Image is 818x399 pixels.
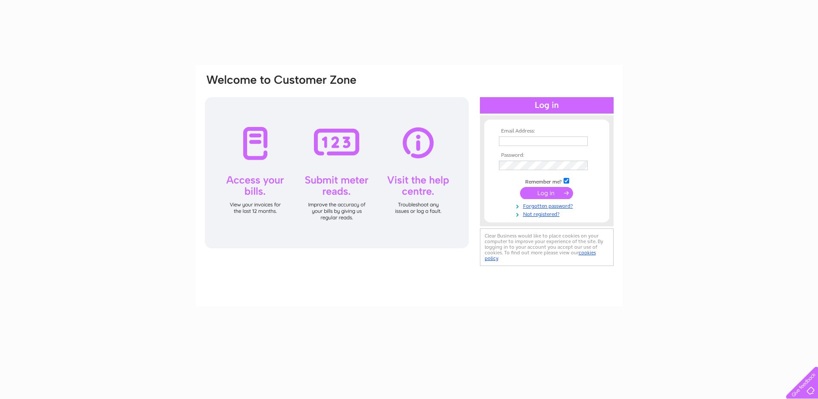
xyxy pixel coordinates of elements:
[485,250,596,261] a: cookies policy
[499,209,597,218] a: Not registered?
[499,201,597,209] a: Forgotten password?
[497,128,597,134] th: Email Address:
[520,187,573,199] input: Submit
[480,228,614,266] div: Clear Business would like to place cookies on your computer to improve your experience of the sit...
[497,177,597,185] td: Remember me?
[497,152,597,158] th: Password:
